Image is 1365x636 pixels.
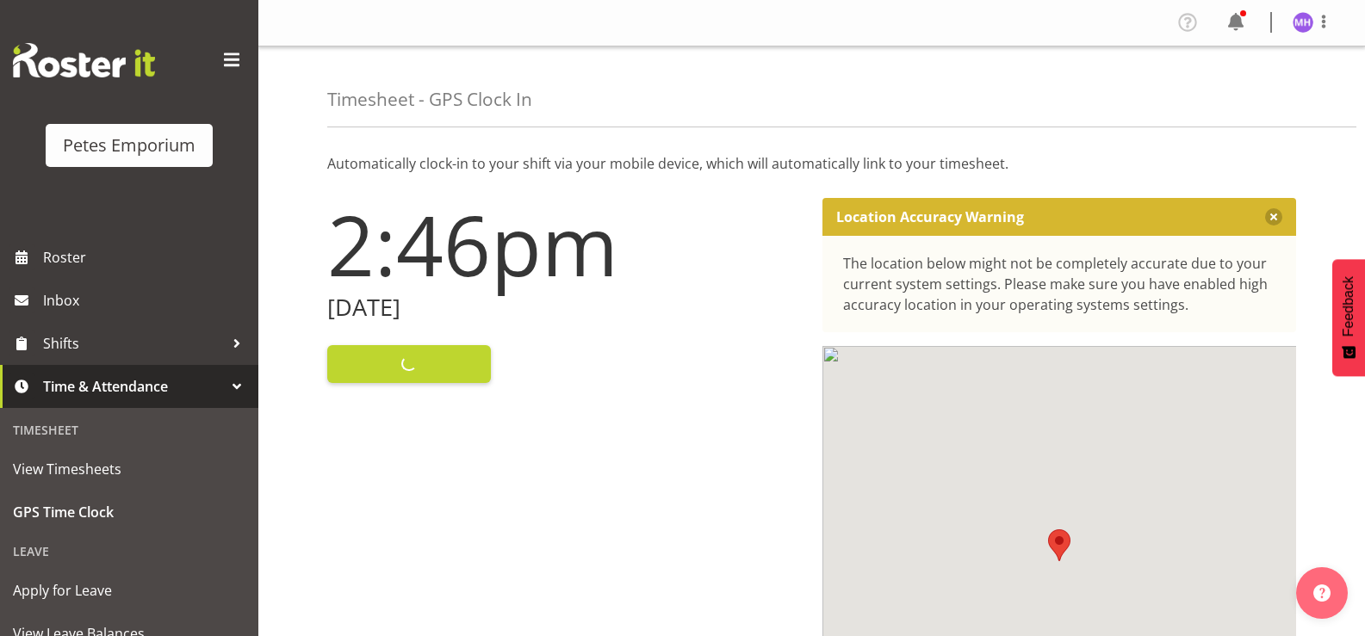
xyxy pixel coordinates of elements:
div: Leave [4,534,254,569]
a: View Timesheets [4,448,254,491]
div: The location below might not be completely accurate due to your current system settings. Please m... [843,253,1276,315]
a: Apply for Leave [4,569,254,612]
div: Petes Emporium [63,133,195,158]
div: Timesheet [4,412,254,448]
h4: Timesheet - GPS Clock In [327,90,532,109]
span: Shifts [43,330,224,356]
span: Apply for Leave [13,577,245,603]
button: Close message [1265,208,1282,225]
span: Time & Attendance [43,374,224,399]
p: Automatically clock-in to your shift via your mobile device, which will automatically link to you... [327,153,1296,174]
h1: 2:46pm [327,198,802,291]
span: GPS Time Clock [13,499,245,525]
p: Location Accuracy Warning [836,208,1024,225]
span: Roster [43,244,250,270]
img: Rosterit website logo [13,43,155,77]
img: mackenzie-halford4471.jpg [1293,12,1313,33]
img: help-xxl-2.png [1313,584,1331,602]
button: Feedback - Show survey [1332,259,1365,376]
span: Inbox [43,287,250,313]
span: Feedback [1341,276,1356,337]
h2: [DATE] [327,294,802,321]
a: GPS Time Clock [4,491,254,534]
span: View Timesheets [13,456,245,482]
